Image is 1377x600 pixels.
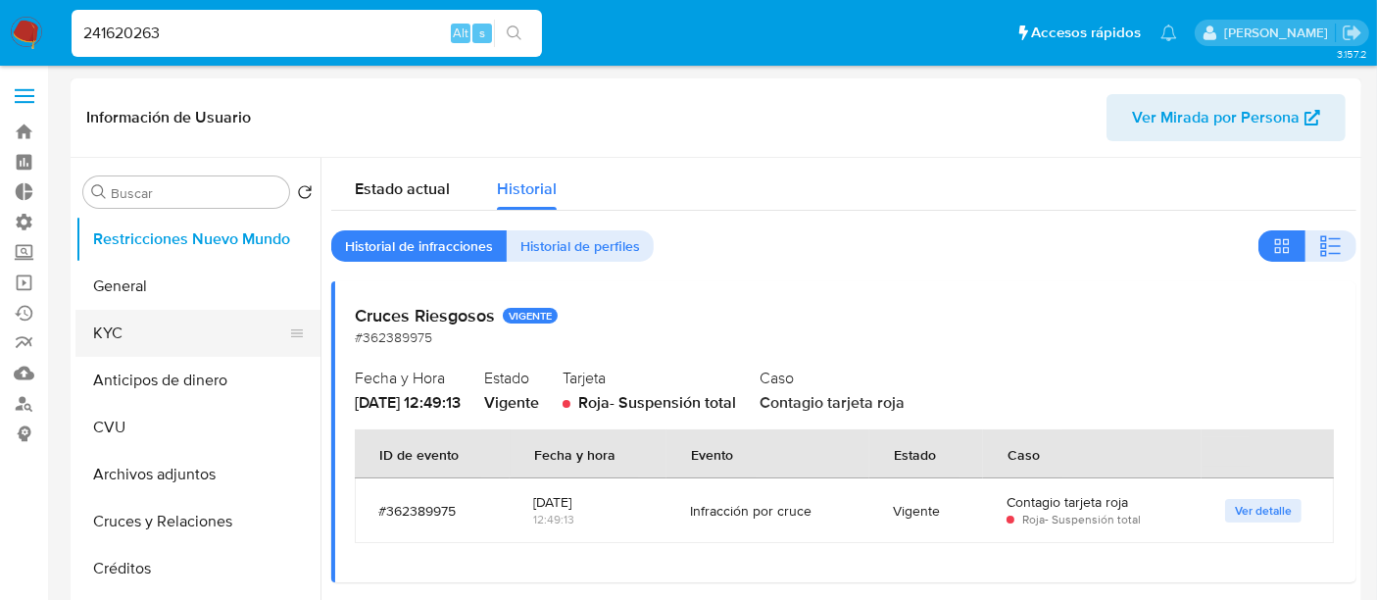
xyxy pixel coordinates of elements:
a: Notificaciones [1160,25,1177,41]
button: Anticipos de dinero [75,357,320,404]
button: Archivos adjuntos [75,451,320,498]
a: Salir [1342,23,1362,43]
span: s [479,24,485,42]
button: KYC [75,310,305,357]
button: Restricciones Nuevo Mundo [75,216,320,263]
span: Accesos rápidos [1031,23,1141,43]
p: zoe.breuer@mercadolibre.com [1224,24,1335,42]
span: Alt [453,24,468,42]
button: Créditos [75,545,320,592]
h1: Información de Usuario [86,108,251,127]
button: Cruces y Relaciones [75,498,320,545]
button: Volver al orden por defecto [297,184,313,206]
input: Buscar usuario o caso... [72,21,542,46]
input: Buscar [111,184,281,202]
button: Buscar [91,184,107,200]
button: search-icon [494,20,534,47]
button: General [75,263,320,310]
span: Ver Mirada por Persona [1132,94,1300,141]
button: Ver Mirada por Persona [1107,94,1346,141]
button: CVU [75,404,320,451]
